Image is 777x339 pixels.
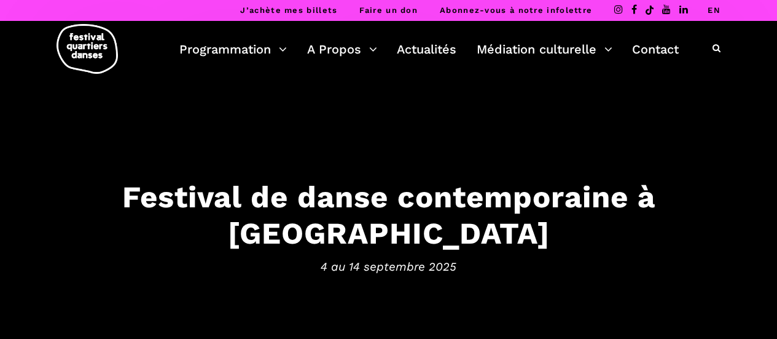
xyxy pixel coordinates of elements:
[12,179,765,252] h3: Festival de danse contemporaine à [GEOGRAPHIC_DATA]
[440,6,592,15] a: Abonnez-vous à notre infolettre
[708,6,720,15] a: EN
[359,6,418,15] a: Faire un don
[307,39,377,60] a: A Propos
[477,39,612,60] a: Médiation culturelle
[12,257,765,276] span: 4 au 14 septembre 2025
[397,39,456,60] a: Actualités
[632,39,679,60] a: Contact
[240,6,337,15] a: J’achète mes billets
[179,39,287,60] a: Programmation
[57,24,118,74] img: logo-fqd-med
